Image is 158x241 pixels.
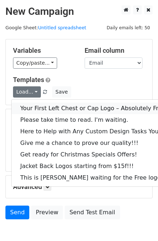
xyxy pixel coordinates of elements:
a: Copy/paste... [13,57,57,69]
h5: Advanced [13,183,145,191]
a: Send [5,206,29,219]
button: Save [52,86,71,98]
h5: Email column [85,47,145,55]
a: Daily emails left: 50 [104,25,153,30]
a: Preview [31,206,63,219]
a: Untitled spreadsheet [38,25,86,30]
a: Templates [13,76,44,83]
a: Send Test Email [65,206,120,219]
h2: New Campaign [5,5,153,18]
small: Google Sheet: [5,25,86,30]
iframe: Chat Widget [122,206,158,241]
span: Daily emails left: 50 [104,24,153,32]
a: Load... [13,86,41,98]
h5: Variables [13,47,74,55]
